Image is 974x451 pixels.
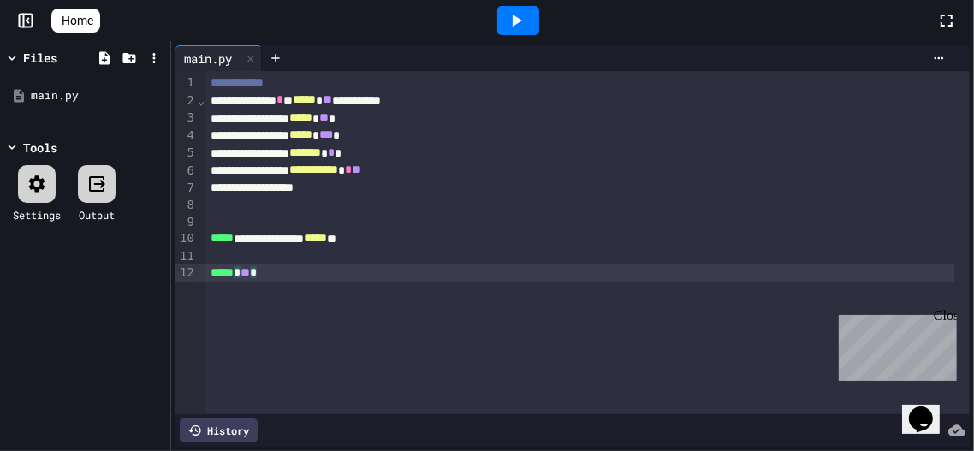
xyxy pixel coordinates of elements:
[23,49,57,67] div: Files
[175,92,197,110] div: 2
[197,93,205,107] span: Fold line
[175,264,197,282] div: 12
[79,207,115,223] div: Output
[902,383,957,434] iframe: chat widget
[175,180,197,197] div: 7
[13,207,61,223] div: Settings
[175,230,197,248] div: 10
[175,145,197,163] div: 5
[175,163,197,181] div: 6
[62,12,93,29] span: Home
[51,9,100,33] a: Home
[175,128,197,145] div: 4
[175,45,262,71] div: main.py
[175,197,197,214] div: 8
[175,214,197,231] div: 9
[31,87,164,104] div: main.py
[180,418,258,442] div: History
[7,7,118,109] div: Chat with us now!Close
[175,50,241,68] div: main.py
[175,74,197,92] div: 1
[832,308,957,381] iframe: chat widget
[175,110,197,128] div: 3
[23,139,57,157] div: Tools
[175,248,197,265] div: 11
